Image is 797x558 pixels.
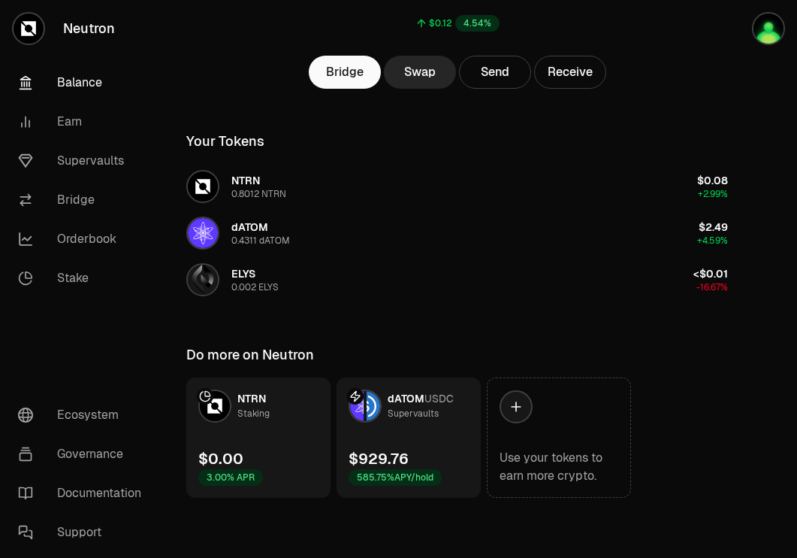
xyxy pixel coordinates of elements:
[198,469,263,486] div: 3.00% APR
[487,378,631,498] a: Use your tokens to earn more crypto.
[231,174,260,187] span: NTRN
[231,188,286,200] div: 0.8012 NTRN
[388,406,439,421] div: Supervaults
[699,220,728,234] span: $2.49
[753,14,783,44] img: Atom Staking
[349,469,442,486] div: 585.75% APY/hold
[693,267,728,281] span: <$0.01
[696,281,728,293] span: -16.67%
[500,449,618,485] div: Use your tokens to earn more crypto.
[697,235,728,247] span: +4.59%
[698,188,728,200] span: +2.99%
[186,378,331,498] a: NTRN LogoNTRNStaking$0.003.00% APR
[6,513,162,552] a: Support
[231,235,290,247] div: 0.4311 dATOM
[429,17,452,29] div: $0.12
[188,218,218,248] img: dATOM Logo
[6,141,162,180] a: Supervaults
[198,448,243,469] div: $0.00
[350,391,364,421] img: dATOM Logo
[186,344,314,365] div: Do more on Neutron
[697,174,728,187] span: $0.08
[309,56,381,89] a: Bridge
[6,180,162,220] a: Bridge
[6,396,162,435] a: Ecosystem
[188,171,218,202] img: NTRN Logo
[6,435,162,474] a: Governance
[6,220,162,259] a: Orderbook
[367,391,380,421] img: USDC Logo
[337,378,481,498] a: dATOM LogoUSDC LogodATOMUSDCSupervaults$929.76585.75%APY/hold
[424,392,454,405] span: USDC
[388,392,424,405] span: dATOM
[177,211,737,256] button: dATOM LogodATOM0.4311 dATOM$2.49+4.59%
[459,56,531,89] button: Send
[231,281,279,293] div: 0.002 ELYS
[188,265,218,295] img: ELYS Logo
[6,474,162,513] a: Documentation
[231,267,255,281] span: ELYS
[177,164,737,209] button: NTRN LogoNTRN0.8012 NTRN$0.08+2.99%
[384,56,456,89] a: Swap
[534,56,606,89] button: Receive
[349,448,409,469] div: $929.76
[231,220,268,234] span: dATOM
[6,102,162,141] a: Earn
[6,259,162,298] a: Stake
[186,131,264,152] div: Your Tokens
[6,63,162,102] a: Balance
[237,392,266,405] span: NTRN
[200,391,230,421] img: NTRN Logo
[455,15,500,32] div: 4.54%
[237,406,270,421] div: Staking
[177,257,737,302] button: ELYS LogoELYS0.002 ELYS<$0.01-16.67%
